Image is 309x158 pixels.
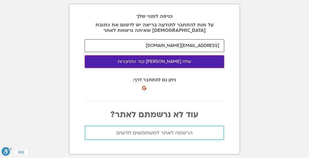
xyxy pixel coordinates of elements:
button: שלח [PERSON_NAME] קוד התחברות [85,55,224,68]
p: על מנת להתחבר לתודעה בריאה יש לרשום את כתובת [DEMOGRAPHIC_DATA] שאיתה נרשמת לאתר [85,22,224,33]
h2: כניסה למנוי שלך [85,13,224,19]
input: האימייל איתו נרשמת לאתר [85,39,224,52]
span: הרשמה לאתר למשתמשים חדשים [116,130,193,136]
a: הרשמה לאתר למשתמשים חדשים [85,125,224,140]
iframe: כפתור לכניסה באמצעות חשבון Google [144,79,211,93]
p: עוד לא נרשמתם לאתר? [85,110,224,119]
